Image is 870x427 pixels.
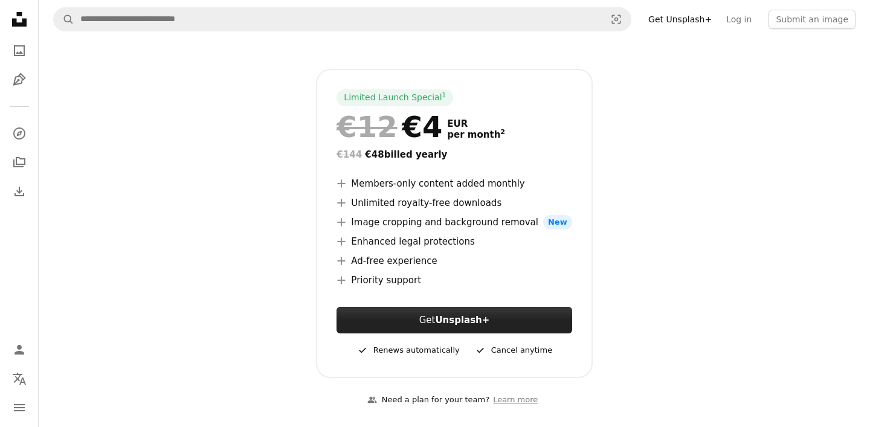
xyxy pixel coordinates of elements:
a: Get Unsplash+ [641,10,719,29]
strong: Unsplash+ [435,315,489,326]
form: Find visuals sitewide [53,7,631,31]
li: Members-only content added monthly [337,176,572,191]
li: Ad-free experience [337,254,572,268]
div: €48 billed yearly [337,147,572,162]
div: Need a plan for your team? [367,394,489,406]
sup: 1 [442,91,446,98]
div: Limited Launch Special [337,89,453,106]
button: GetUnsplash+ [337,307,572,333]
span: EUR [447,118,505,129]
li: Priority support [337,273,572,287]
button: Menu [7,396,31,420]
span: New [543,215,572,230]
button: Submit an image [768,10,855,29]
li: Enhanced legal protections [337,234,572,249]
a: Explore [7,121,31,146]
a: 1 [440,92,449,104]
sup: 2 [500,128,505,136]
a: Log in / Sign up [7,338,31,362]
div: €4 [337,111,442,143]
span: €144 [337,149,362,160]
a: Collections [7,150,31,175]
a: Learn more [489,390,541,410]
span: per month [447,129,505,140]
button: Search Unsplash [54,8,74,31]
a: Illustrations [7,68,31,92]
div: Cancel anytime [474,343,552,358]
a: Photos [7,39,31,63]
li: Unlimited royalty-free downloads [337,196,572,210]
a: 2 [498,129,507,140]
a: Download History [7,179,31,204]
button: Visual search [602,8,631,31]
div: Renews automatically [356,343,460,358]
li: Image cropping and background removal [337,215,572,230]
a: Home — Unsplash [7,7,31,34]
button: Language [7,367,31,391]
span: €12 [337,111,397,143]
a: Log in [719,10,759,29]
